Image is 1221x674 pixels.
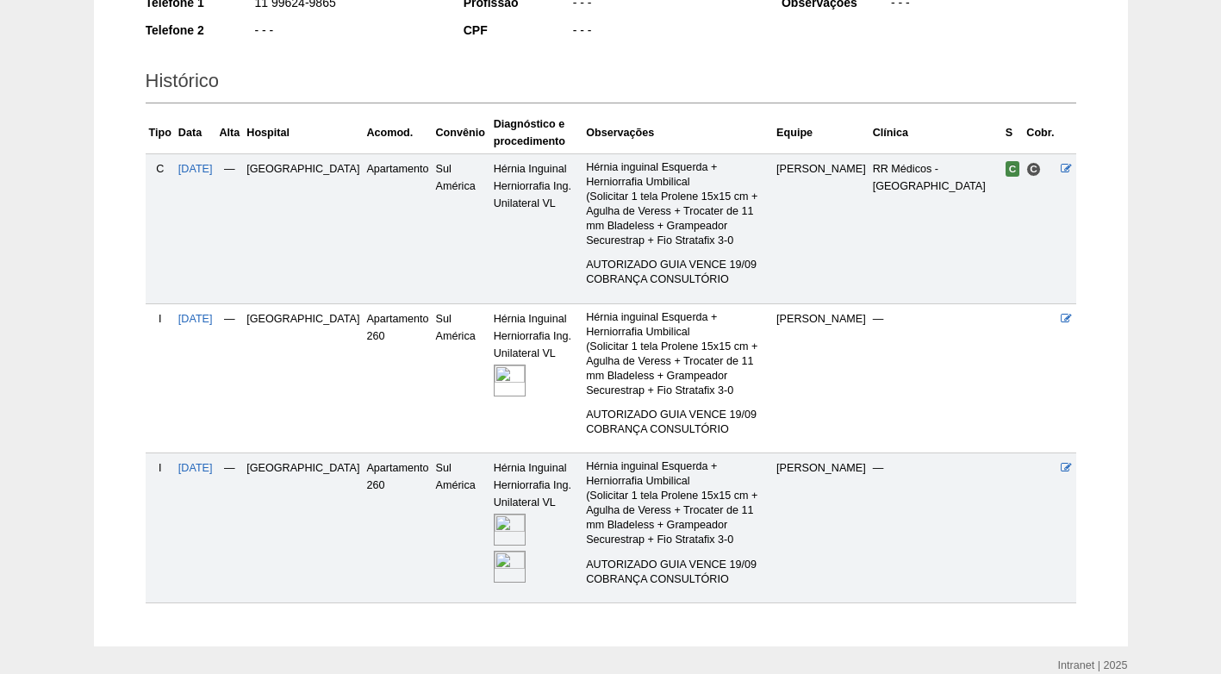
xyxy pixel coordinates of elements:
[178,462,213,474] a: [DATE]
[149,310,171,328] div: I
[433,112,490,154] th: Convênio
[149,459,171,477] div: I
[433,453,490,603] td: Sul América
[773,453,869,603] td: [PERSON_NAME]
[243,153,363,303] td: [GEOGRAPHIC_DATA]
[243,303,363,453] td: [GEOGRAPHIC_DATA]
[149,160,171,178] div: C
[178,313,213,325] a: [DATE]
[586,310,769,398] p: Hérnia inguinal Esquerda + Herniorrafia Umbilical (Solicitar 1 tela Prolene 15x15 cm + Agulha de ...
[146,112,175,154] th: Tipo
[773,303,869,453] td: [PERSON_NAME]
[175,112,216,154] th: Data
[586,408,769,437] p: AUTORIZADO GUIA VENCE 19/09 COBRANÇA CONSULTÓRIO
[363,303,432,453] td: Apartamento 260
[869,112,1002,154] th: Clínica
[490,153,582,303] td: Hérnia Inguinal Herniorrafia Ing. Unilateral VL
[216,453,244,603] td: —
[586,558,769,587] p: AUTORIZADO GUIA VENCE 19/09 COBRANÇA CONSULTÓRIO
[243,112,363,154] th: Hospital
[1002,112,1024,154] th: S
[571,22,758,43] div: - - -
[869,453,1002,603] td: —
[464,22,571,39] div: CPF
[869,153,1002,303] td: RR Médicos - [GEOGRAPHIC_DATA]
[178,163,213,175] a: [DATE]
[216,303,244,453] td: —
[253,22,440,43] div: - - -
[586,258,769,287] p: AUTORIZADO GUIA VENCE 19/09 COBRANÇA CONSULTÓRIO
[869,303,1002,453] td: —
[1058,657,1128,674] div: Intranet | 2025
[243,453,363,603] td: [GEOGRAPHIC_DATA]
[490,453,582,603] td: Hérnia Inguinal Herniorrafia Ing. Unilateral VL
[216,112,244,154] th: Alta
[146,64,1076,103] h2: Histórico
[1023,112,1057,154] th: Cobr.
[433,153,490,303] td: Sul América
[582,112,773,154] th: Observações
[363,153,432,303] td: Apartamento
[586,459,769,547] p: Hérnia inguinal Esquerda + Herniorrafia Umbilical (Solicitar 1 tela Prolene 15x15 cm + Agulha de ...
[363,453,432,603] td: Apartamento 260
[490,112,582,154] th: Diagnóstico e procedimento
[490,303,582,453] td: Hérnia Inguinal Herniorrafia Ing. Unilateral VL
[1006,161,1020,177] span: Confirmada
[586,160,769,248] p: Hérnia inguinal Esquerda + Herniorrafia Umbilical (Solicitar 1 tela Prolene 15x15 cm + Agulha de ...
[1026,162,1041,177] span: Consultório
[146,22,253,39] div: Telefone 2
[433,303,490,453] td: Sul América
[773,153,869,303] td: [PERSON_NAME]
[363,112,432,154] th: Acomod.
[216,153,244,303] td: —
[773,112,869,154] th: Equipe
